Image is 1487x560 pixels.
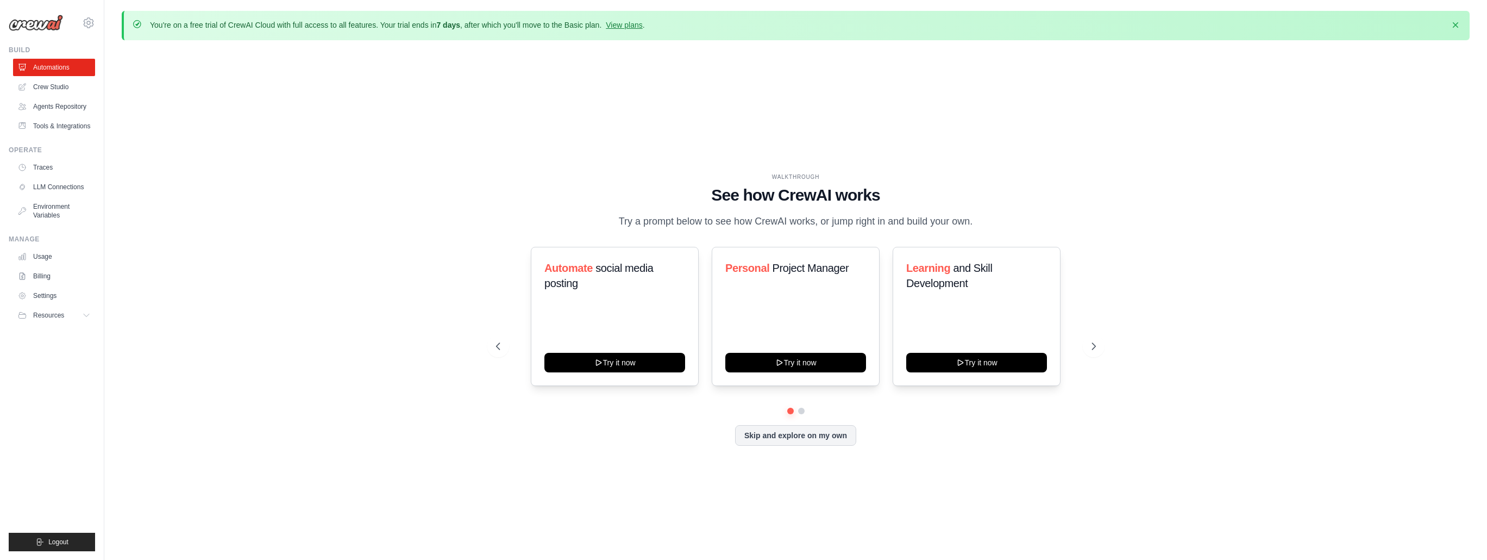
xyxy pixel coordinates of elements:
div: Build [9,46,95,54]
a: Agents Repository [13,98,95,115]
div: Manage [9,235,95,244]
span: social media posting [544,262,654,289]
button: Skip and explore on my own [735,425,856,446]
span: Learning [906,262,950,274]
span: Logout [48,538,68,546]
a: Crew Studio [13,78,95,96]
button: Logout [9,533,95,551]
span: Automate [544,262,593,274]
div: WALKTHROUGH [496,173,1096,181]
span: Project Manager [772,262,849,274]
a: Billing [13,267,95,285]
button: Try it now [906,353,1047,372]
a: Environment Variables [13,198,95,224]
button: Try it now [725,353,866,372]
p: You're on a free trial of CrewAI Cloud with full access to all features. Your trial ends in , aft... [150,20,645,30]
a: Traces [13,159,95,176]
a: View plans [606,21,642,29]
span: Resources [33,311,64,320]
button: Try it now [544,353,685,372]
a: Automations [13,59,95,76]
a: LLM Connections [13,178,95,196]
a: Usage [13,248,95,265]
button: Resources [13,307,95,324]
div: Operate [9,146,95,154]
p: Try a prompt below to see how CrewAI works, or jump right in and build your own. [613,214,978,229]
span: Personal [725,262,769,274]
a: Settings [13,287,95,304]
strong: 7 days [436,21,460,29]
img: Logo [9,15,63,31]
h1: See how CrewAI works [496,185,1096,205]
a: Tools & Integrations [13,117,95,135]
